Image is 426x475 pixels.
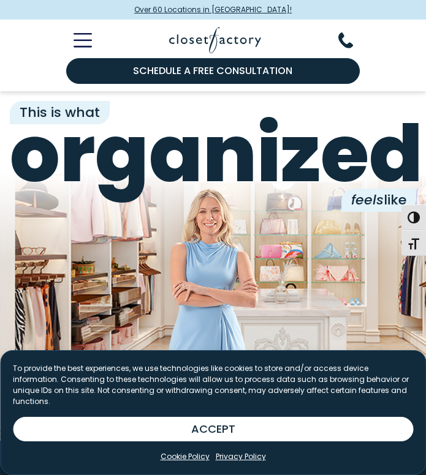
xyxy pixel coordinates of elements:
[66,58,360,84] a: Schedule a Free Consultation
[134,4,292,15] span: Over 60 Locations in [GEOGRAPHIC_DATA]!
[216,451,266,462] a: Privacy Policy
[351,190,384,209] i: feels
[161,451,210,462] a: Cookie Policy
[10,114,416,193] span: organized
[401,204,426,230] button: Toggle High Contrast
[59,33,92,48] button: Toggle Mobile Menu
[13,417,413,441] button: ACCEPT
[341,189,416,212] span: like
[338,32,368,48] button: Phone Number
[169,27,261,53] img: Closet Factory Logo
[13,363,413,407] p: To provide the best experiences, we use technologies like cookies to store and/or access device i...
[401,230,426,256] button: Toggle Font size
